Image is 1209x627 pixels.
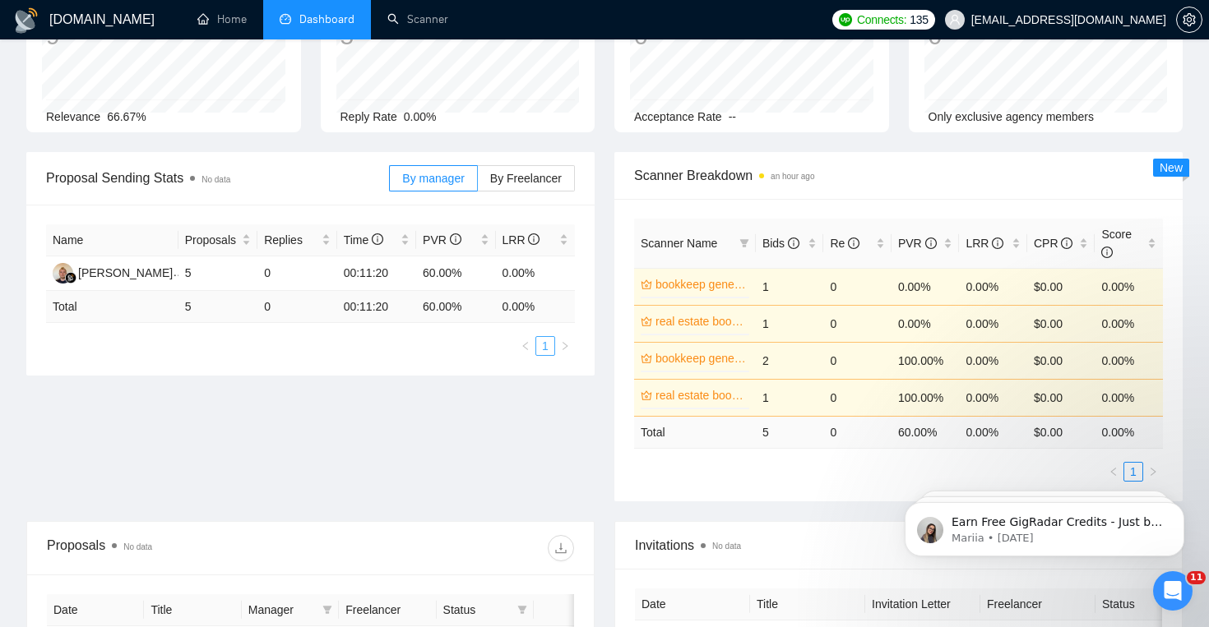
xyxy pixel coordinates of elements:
[655,349,746,367] a: bookkeep general US only
[1027,416,1096,448] td: $ 0.00
[1027,379,1096,416] td: $0.00
[47,594,144,626] th: Date
[555,336,575,356] button: right
[910,11,928,29] span: 135
[771,172,814,181] time: an hour ago
[756,305,824,342] td: 1
[402,172,464,185] span: By manager
[521,341,530,351] span: left
[178,291,257,323] td: 5
[756,416,824,448] td: 5
[641,353,652,364] span: crown
[892,305,960,342] td: 0.00%
[416,256,495,291] td: 60.00%
[641,279,652,290] span: crown
[1027,305,1096,342] td: $0.00
[242,594,339,626] th: Manager
[1104,462,1123,482] button: left
[857,11,906,29] span: Connects:
[337,291,416,323] td: 00:11:20
[892,379,960,416] td: 100.00%
[892,416,960,448] td: 60.00 %
[535,336,555,356] li: 1
[280,13,291,25] span: dashboard
[450,233,461,245] span: info-circle
[1027,268,1096,305] td: $0.00
[339,594,436,626] th: Freelancer
[641,390,652,401] span: crown
[344,233,383,247] span: Time
[248,601,316,619] span: Manager
[549,542,573,555] span: download
[1176,7,1202,33] button: setting
[823,305,892,342] td: 0
[892,342,960,379] td: 100.00%
[1095,268,1163,305] td: 0.00%
[1104,462,1123,482] li: Previous Page
[1143,462,1163,482] button: right
[46,224,178,256] th: Name
[1095,342,1163,379] td: 0.00%
[966,237,1003,250] span: LRR
[823,268,892,305] td: 0
[387,12,448,26] a: searchScanner
[322,605,332,615] span: filter
[560,341,570,351] span: right
[641,237,717,250] span: Scanner Name
[53,263,73,284] img: AS
[496,256,576,291] td: 0.00%
[839,13,852,26] img: upwork-logo.png
[1101,247,1113,258] span: info-circle
[299,12,354,26] span: Dashboard
[655,312,746,330] a: real estate bookkeep
[959,305,1027,342] td: 0.00%
[178,256,257,291] td: 5
[634,416,756,448] td: Total
[880,468,1209,583] iframe: Intercom notifications message
[503,233,540,247] span: LRR
[178,224,257,256] th: Proposals
[548,535,574,561] button: download
[1160,161,1183,174] span: New
[404,110,437,123] span: 0.00%
[848,237,859,249] span: info-circle
[490,172,562,185] span: By Freelancer
[823,379,892,416] td: 0
[1034,237,1072,250] span: CPR
[959,379,1027,416] td: 0.00%
[1095,416,1163,448] td: 0.00 %
[78,264,173,282] div: [PERSON_NAME]
[536,337,554,355] a: 1
[423,233,461,247] span: PVR
[756,268,824,305] td: 1
[13,7,39,34] img: logo
[925,237,937,249] span: info-circle
[65,272,76,284] img: gigradar-bm.png
[443,601,511,619] span: Status
[197,12,247,26] a: homeHome
[514,597,530,622] span: filter
[635,588,750,620] th: Date
[865,588,980,620] th: Invitation Letter
[823,342,892,379] td: 0
[264,231,317,249] span: Replies
[1095,305,1163,342] td: 0.00%
[641,316,652,327] span: crown
[1187,571,1206,584] span: 11
[959,268,1027,305] td: 0.00%
[756,379,824,416] td: 1
[46,110,100,123] span: Relevance
[898,237,937,250] span: PVR
[756,342,824,379] td: 2
[1095,379,1163,416] td: 0.00%
[655,386,746,404] a: real estate bookkeep US only
[655,275,746,293] a: bookkeep general
[516,336,535,356] button: left
[1176,13,1202,26] a: setting
[416,291,495,323] td: 60.00 %
[1123,462,1143,482] li: 1
[1061,237,1072,249] span: info-circle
